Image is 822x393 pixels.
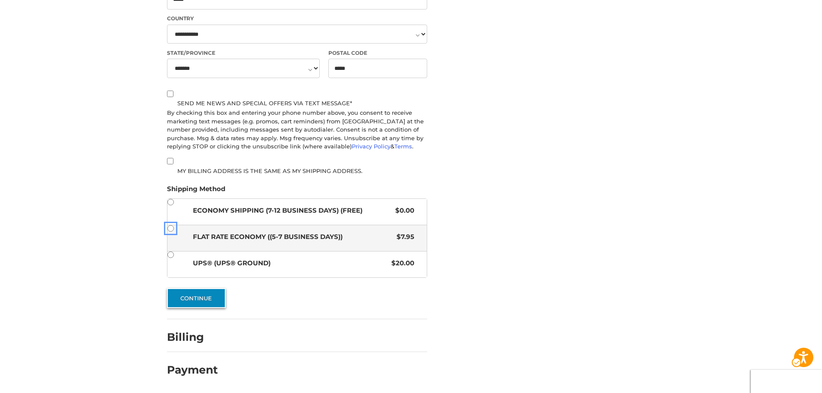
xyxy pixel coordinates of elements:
span: Economy Shipping (7-12 Business Days) (Free) [193,206,391,216]
input: Postal Code [328,59,428,78]
span: Flat Rate Economy ((5-7 Business Days)) [193,232,393,242]
a: Terms [394,143,412,150]
span: $20.00 [387,258,414,268]
button: Continue [167,288,226,308]
label: State/Province [167,49,320,57]
legend: Shipping Method [167,184,225,198]
label: My billing address is the same as my shipping address. [167,167,427,174]
span: $7.95 [392,232,414,242]
span: UPS® (UPS® Ground) [193,258,387,268]
input: My billing address is the same as my shipping address. [167,158,173,164]
input: Send me news and special offers via text message* [167,91,173,97]
select: Country [167,25,427,44]
span: $0.00 [391,206,414,216]
a: Privacy Policy [352,143,391,150]
h2: Billing [167,330,217,344]
label: Send me news and special offers via text message* [167,100,427,107]
div: By checking this box and entering your phone number above, you consent to receive marketing text ... [167,109,427,151]
label: Postal Code [328,49,428,57]
label: Country [167,15,427,22]
h2: Payment [167,363,218,377]
iframe: Google Iframe | Google Customer Reviews [751,370,822,393]
select: State/Province [167,59,320,78]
